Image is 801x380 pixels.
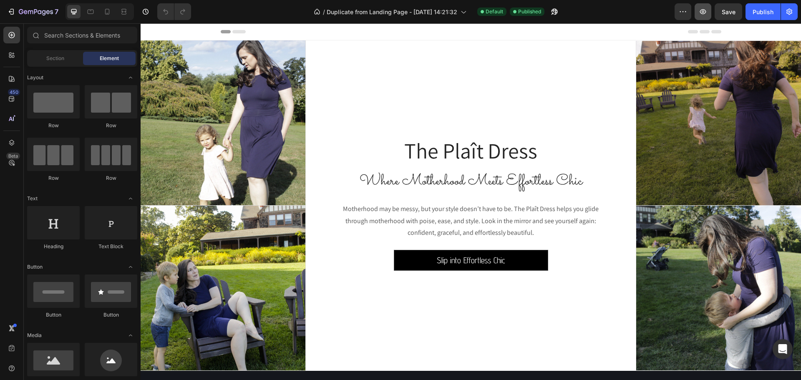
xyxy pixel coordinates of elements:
[296,232,365,242] p: Slip into Effortless Chic
[27,332,42,339] span: Media
[3,3,62,20] button: 7
[496,182,660,347] img: gempages_585004545457783442-cf64ec12-997b-484e-8be3-6392fe36c096.jpg
[722,8,736,15] span: Save
[27,263,43,271] span: Button
[746,3,781,20] button: Publish
[194,180,467,216] p: Motherhood may be messy, but your style doesn’t have to be. The Plaît Dress helps you glide throu...
[486,8,503,15] span: Default
[773,339,793,359] div: Open Intercom Messenger
[85,311,137,319] div: Button
[753,8,773,16] div: Publish
[141,23,801,380] iframe: Design area
[124,260,137,274] span: Toggle open
[124,192,137,205] span: Toggle open
[55,7,58,17] p: 7
[8,89,20,96] div: 450
[27,311,80,319] div: Button
[253,226,408,247] a: Slip into Effortless Chic
[27,122,80,129] div: Row
[193,113,468,143] h1: The Plaît Dress
[6,153,20,159] div: Beta
[518,8,541,15] span: Published
[27,74,43,81] span: Layout
[85,243,137,250] div: Text Block
[327,8,457,16] span: Duplicate from Landing Page - [DATE] 14:21:32
[46,55,64,62] span: Section
[27,195,38,202] span: Text
[715,3,742,20] button: Save
[85,174,137,182] div: Row
[496,18,660,182] img: gempages_585004545457783442-f1d6b861-134a-4d9a-ab69-adb29db83d14.jpg
[85,122,137,129] div: Row
[124,71,137,84] span: Toggle open
[27,174,80,182] div: Row
[27,243,80,250] div: Heading
[124,329,137,342] span: Toggle open
[100,55,119,62] span: Element
[194,148,467,168] p: Where Motherhood Meets Effortless Chic
[27,27,137,43] input: Search Sections & Elements
[323,8,325,16] span: /
[157,3,191,20] div: Undo/Redo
